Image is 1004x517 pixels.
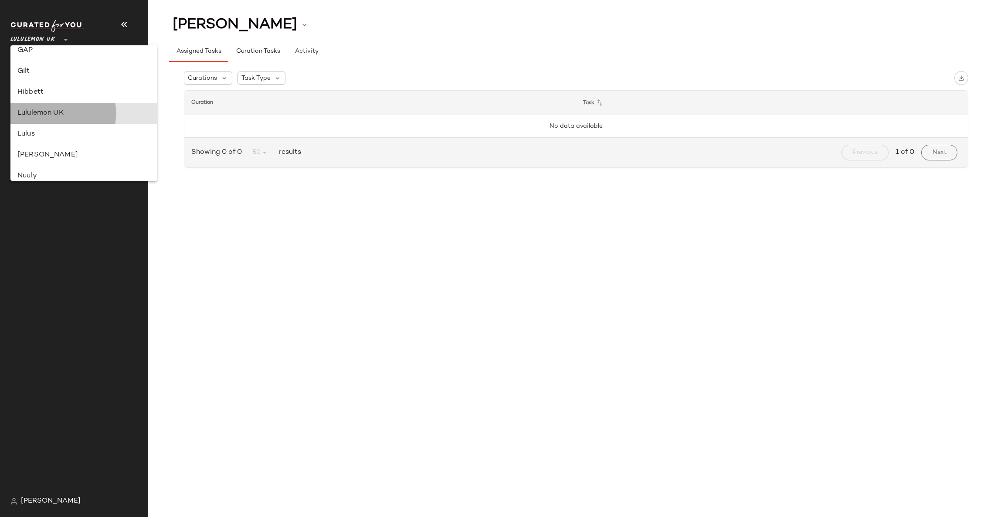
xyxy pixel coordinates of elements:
span: Dashboard [28,86,62,96]
span: [PERSON_NAME] [21,496,81,507]
td: No data available [184,115,968,138]
span: (0) [61,138,72,148]
img: cfy_white_logo.C9jOOHJF.svg [10,20,85,32]
span: Showing 0 of 0 [191,147,245,158]
img: svg%3e [958,75,964,81]
span: results [275,147,301,158]
span: (0) [87,121,98,131]
img: svg%3e [14,86,23,95]
span: Task Type [241,74,271,83]
span: Activity [295,48,319,55]
th: Curation [184,91,576,115]
span: Curation Tasks [235,48,280,55]
span: Assigned Tasks [176,48,221,55]
span: Global Clipboards [30,121,87,131]
span: All Products [30,103,68,113]
span: Next [932,149,946,156]
span: 1 of 0 [895,147,914,158]
img: svg%3e [10,498,17,505]
span: Curations [188,74,217,83]
span: Lululemon UK [10,30,55,45]
th: Task [576,91,968,115]
span: Curations [30,138,61,148]
span: [PERSON_NAME] [173,17,297,33]
button: Next [921,145,957,160]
